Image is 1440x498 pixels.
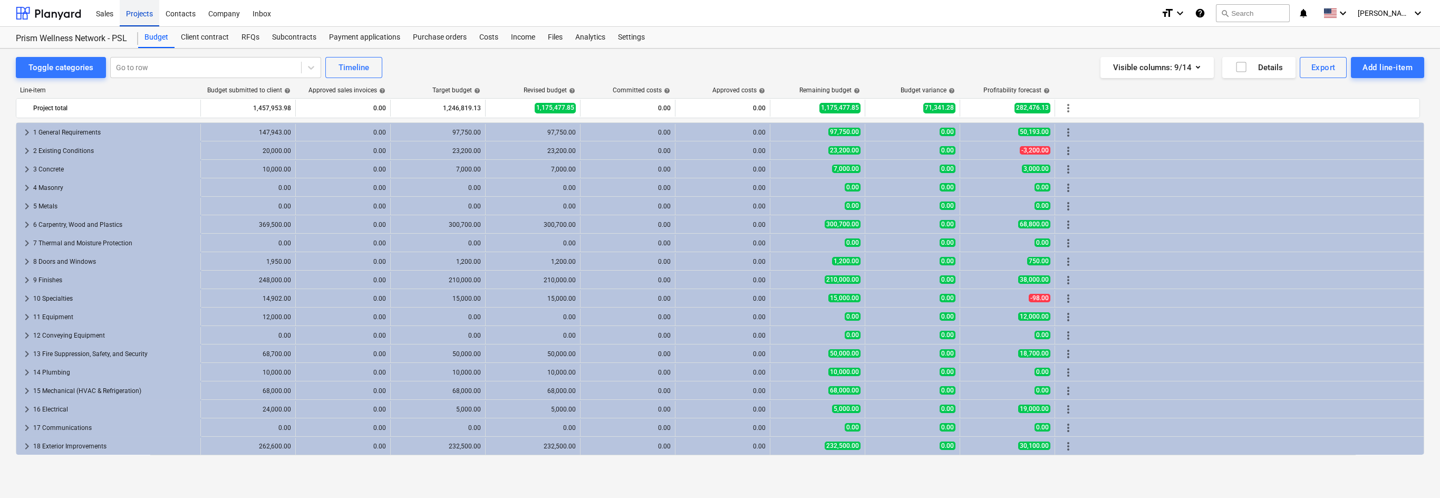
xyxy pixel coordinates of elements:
div: 0.00 [490,203,576,210]
div: 0.00 [205,240,291,247]
span: 0.00 [940,386,955,395]
div: 0.00 [680,350,766,358]
div: Subcontracts [266,27,323,48]
div: 0.00 [395,240,481,247]
span: help [282,88,291,94]
span: 0.00 [845,331,861,339]
div: 0.00 [300,184,386,191]
div: 0.00 [585,147,671,155]
span: 10,000.00 [828,368,861,376]
span: 0.00 [940,257,955,265]
div: 0.00 [585,203,671,210]
span: help [662,88,670,94]
span: More actions [1062,348,1075,360]
span: 50,193.00 [1018,128,1050,136]
div: 0.00 [300,295,386,302]
div: 0.00 [680,369,766,376]
div: 0.00 [490,240,576,247]
span: 38,000.00 [1018,275,1050,284]
span: keyboard_arrow_right [21,403,33,416]
div: 0.00 [300,240,386,247]
div: 0.00 [680,240,766,247]
div: 0.00 [585,129,671,136]
div: 0.00 [300,129,386,136]
div: 0.00 [300,100,386,117]
a: Files [542,27,569,48]
button: Add line-item [1351,57,1424,78]
a: Budget [138,27,175,48]
span: keyboard_arrow_right [21,311,33,323]
div: 232,500.00 [395,443,481,450]
span: 0.00 [940,442,955,450]
a: Payment applications [323,27,407,48]
span: keyboard_arrow_right [21,440,33,453]
div: 210,000.00 [395,276,481,284]
span: help [472,88,480,94]
a: Purchase orders [407,27,473,48]
span: 0.00 [845,183,861,191]
div: 20,000.00 [205,147,291,155]
span: 0.00 [1035,368,1050,376]
div: 0.00 [585,313,671,321]
i: format_size [1161,7,1174,20]
span: More actions [1062,237,1075,250]
span: keyboard_arrow_right [21,255,33,268]
div: 15,000.00 [395,295,481,302]
button: Timeline [325,57,382,78]
div: 0.00 [300,203,386,210]
div: 5,000.00 [395,406,481,413]
div: 68,000.00 [490,387,576,395]
span: help [377,88,385,94]
div: Revised budget [524,87,575,94]
div: 0.00 [585,369,671,376]
div: Profitability forecast [983,87,1050,94]
div: Export [1311,61,1336,74]
span: 71,341.28 [923,103,955,113]
span: 0.00 [940,165,955,173]
span: More actions [1062,200,1075,213]
div: 0.00 [680,406,766,413]
span: More actions [1062,422,1075,434]
div: 17 Communications [33,419,196,436]
span: help [946,88,955,94]
span: keyboard_arrow_right [21,163,33,176]
div: 23,200.00 [395,147,481,155]
div: 68,700.00 [205,350,291,358]
div: 10,000.00 [205,166,291,173]
div: 0.00 [585,332,671,339]
div: 23,200.00 [490,147,576,155]
div: 0.00 [585,295,671,302]
div: 0.00 [300,424,386,432]
div: 0.00 [205,203,291,210]
span: 0.00 [940,220,955,228]
div: 3 Concrete [33,161,196,178]
div: 0.00 [680,129,766,136]
a: Income [505,27,542,48]
span: 5,000.00 [832,405,861,413]
span: 1,175,477.85 [819,103,861,113]
div: Target budget [432,87,480,94]
div: Toggle categories [28,61,93,74]
span: 18,700.00 [1018,349,1050,358]
div: 2 Existing Conditions [33,142,196,159]
span: 68,800.00 [1018,220,1050,228]
div: 0.00 [680,443,766,450]
div: Committed costs [613,87,670,94]
span: 0.00 [940,368,955,376]
span: -3,200.00 [1020,146,1050,155]
div: 11 Equipment [33,309,196,325]
span: 0.00 [940,331,955,339]
span: More actions [1062,102,1075,114]
div: 0.00 [585,406,671,413]
div: 210,000.00 [490,276,576,284]
span: 0.00 [940,146,955,155]
span: More actions [1062,255,1075,268]
div: 97,750.00 [490,129,576,136]
i: keyboard_arrow_down [1337,7,1349,20]
i: Knowledge base [1195,7,1205,20]
span: keyboard_arrow_right [21,422,33,434]
div: 0.00 [205,332,291,339]
div: 0.00 [585,276,671,284]
div: 68,000.00 [205,387,291,395]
